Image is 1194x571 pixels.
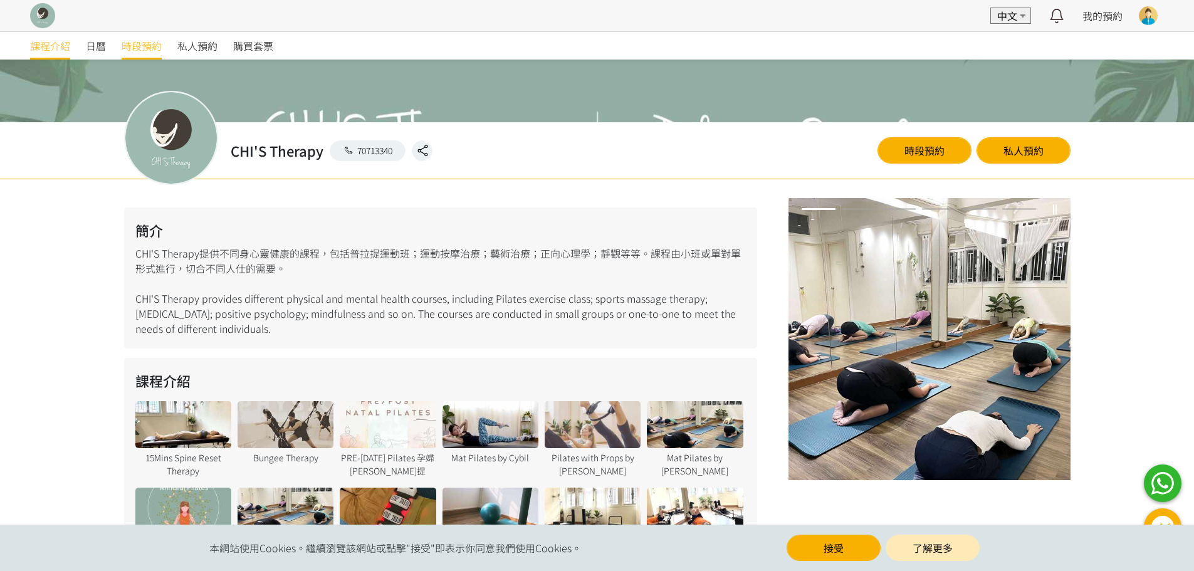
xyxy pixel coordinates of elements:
[135,451,231,478] div: 15Mins Spine Reset Therapy
[330,140,406,161] a: 70713340
[231,140,323,161] h2: CHI'S Therapy
[122,38,162,53] span: 時段預約
[1082,8,1123,23] a: 我的預約
[135,370,746,391] h2: 課程介紹
[886,535,980,561] a: 了解更多
[135,220,746,241] h2: 簡介
[30,3,55,28] img: XCiuqSzNOMkVjoLvqyfWlGi3krYmRzy3FY06BdcB.png
[124,207,757,348] div: CHI'S Therapy提供不同身心靈健康的課程，包括普拉提運動班；運動按摩治療；藝術治療；正向心理學；靜觀等等。課程由小班或單對單形式進行，切合不同人仕的需要。 CHI'S Therapy ...
[209,540,582,555] span: 本網站使用Cookies。繼續瀏覽該網站或點擊"接受"即表示你同意我們使用Cookies。
[177,32,217,60] a: 私人預約
[340,451,436,478] div: PRE-[DATE] Pilates 孕婦[PERSON_NAME]提
[788,198,1071,480] img: os4SZ3Sb2wPUToeSXGyr3L36SdwXKkb0bm64OoaJ.jpg
[86,32,106,60] a: 日曆
[30,38,70,53] span: 課程介紹
[443,451,538,464] div: Mat Pilates by Cybil
[238,451,333,464] div: Bungee Therapy
[787,535,881,561] button: 接受
[233,32,273,60] a: 購買套票
[977,137,1071,164] a: 私人預約
[545,451,641,478] div: Pilates with Props by [PERSON_NAME]
[233,38,273,53] span: 購買套票
[30,32,70,60] a: 課程介紹
[647,451,743,478] div: Mat Pilates by [PERSON_NAME]
[122,32,162,60] a: 時段預約
[86,38,106,53] span: 日曆
[177,38,217,53] span: 私人預約
[877,137,971,164] a: 時段預約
